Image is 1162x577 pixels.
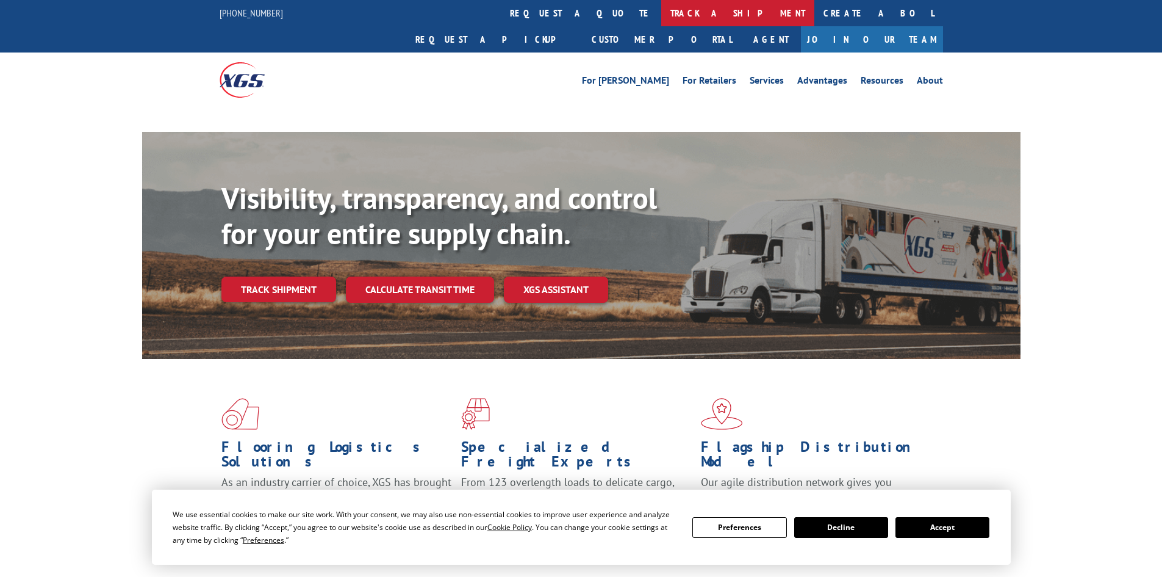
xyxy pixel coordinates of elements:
b: Visibility, transparency, and control for your entire supply chain. [221,179,657,252]
a: XGS ASSISTANT [504,277,608,303]
a: Calculate transit time [346,277,494,303]
div: Cookie Consent Prompt [152,490,1011,565]
img: xgs-icon-total-supply-chain-intelligence-red [221,398,259,430]
img: xgs-icon-focused-on-flooring-red [461,398,490,430]
span: Our agile distribution network gives you nationwide inventory management on demand. [701,475,925,504]
h1: Specialized Freight Experts [461,440,692,475]
a: Advantages [797,76,847,89]
span: Preferences [243,535,284,545]
a: For Retailers [683,76,736,89]
button: Preferences [692,517,786,538]
a: Track shipment [221,277,336,302]
button: Accept [895,517,989,538]
a: Request a pickup [406,26,583,53]
a: Join Our Team [801,26,943,53]
p: From 123 overlength loads to delicate cargo, our experienced staff knows the best way to move you... [461,475,692,529]
h1: Flooring Logistics Solutions [221,440,452,475]
a: Customer Portal [583,26,741,53]
a: Resources [861,76,903,89]
a: For [PERSON_NAME] [582,76,669,89]
button: Decline [794,517,888,538]
a: Agent [741,26,801,53]
a: Services [750,76,784,89]
span: As an industry carrier of choice, XGS has brought innovation and dedication to flooring logistics... [221,475,451,518]
img: xgs-icon-flagship-distribution-model-red [701,398,743,430]
a: [PHONE_NUMBER] [220,7,283,19]
span: Cookie Policy [487,522,532,532]
a: About [917,76,943,89]
h1: Flagship Distribution Model [701,440,931,475]
div: We use essential cookies to make our site work. With your consent, we may also use non-essential ... [173,508,678,546]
